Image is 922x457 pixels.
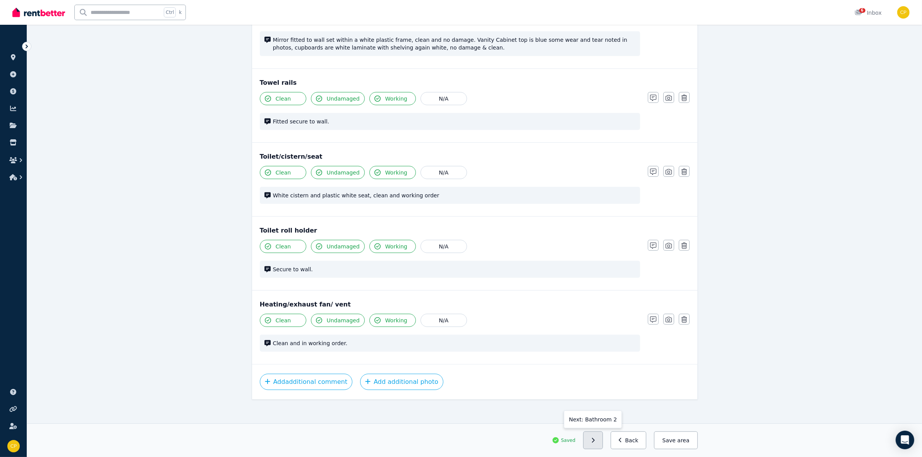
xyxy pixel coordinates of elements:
button: Working [369,166,416,179]
span: Working [385,317,407,324]
button: Undamaged [311,92,365,105]
button: N/A [421,314,467,327]
span: Clean [276,169,291,176]
img: Clinton Paskins [897,6,910,19]
span: Working [385,169,407,176]
span: Clean and in working order. [273,339,635,347]
button: Undamaged [311,166,365,179]
div: Inbox [855,9,882,17]
div: Towel rails [260,78,690,87]
span: Clean [276,243,291,250]
span: Ctrl [164,7,176,17]
span: Saved [561,437,575,443]
button: Clean [260,92,306,105]
div: Next: Bathroom 2 [564,411,622,428]
span: Undamaged [327,243,360,250]
span: Clean [276,95,291,103]
button: Add additional photo [360,374,443,390]
button: N/A [421,166,467,179]
span: Mirror fitted to wall set within a white plastic frame, clean and no damage. Vanity Cabinet top i... [273,36,635,51]
span: 6 [859,8,865,13]
div: Toilet roll holder [260,226,690,235]
span: Working [385,243,407,250]
button: Clean [260,166,306,179]
img: Clinton Paskins [7,440,20,452]
span: Fitted secure to wall. [273,118,635,125]
div: Open Intercom Messenger [896,431,914,449]
span: area [677,436,689,444]
div: Heating/exhaust fan/ vent [260,300,690,309]
button: Back [611,431,647,449]
span: Undamaged [327,95,360,103]
span: Secure to wall. [273,265,635,273]
span: Clean [276,317,291,324]
button: N/A [421,92,467,105]
span: Undamaged [327,169,360,176]
button: Addadditional comment [260,374,353,390]
span: White cistern and plastic white seat, clean and working order [273,192,635,199]
div: Toilet/cistern/seat [260,152,690,161]
span: Undamaged [327,317,360,324]
button: N/A [421,240,467,253]
span: k [179,9,182,15]
span: Working [385,95,407,103]
button: Working [369,314,416,327]
button: Undamaged [311,314,365,327]
button: Working [369,92,416,105]
button: Undamaged [311,240,365,253]
button: Clean [260,314,306,327]
img: RentBetter [12,7,65,18]
button: Save area [654,431,697,449]
button: Clean [260,240,306,253]
button: Working [369,240,416,253]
